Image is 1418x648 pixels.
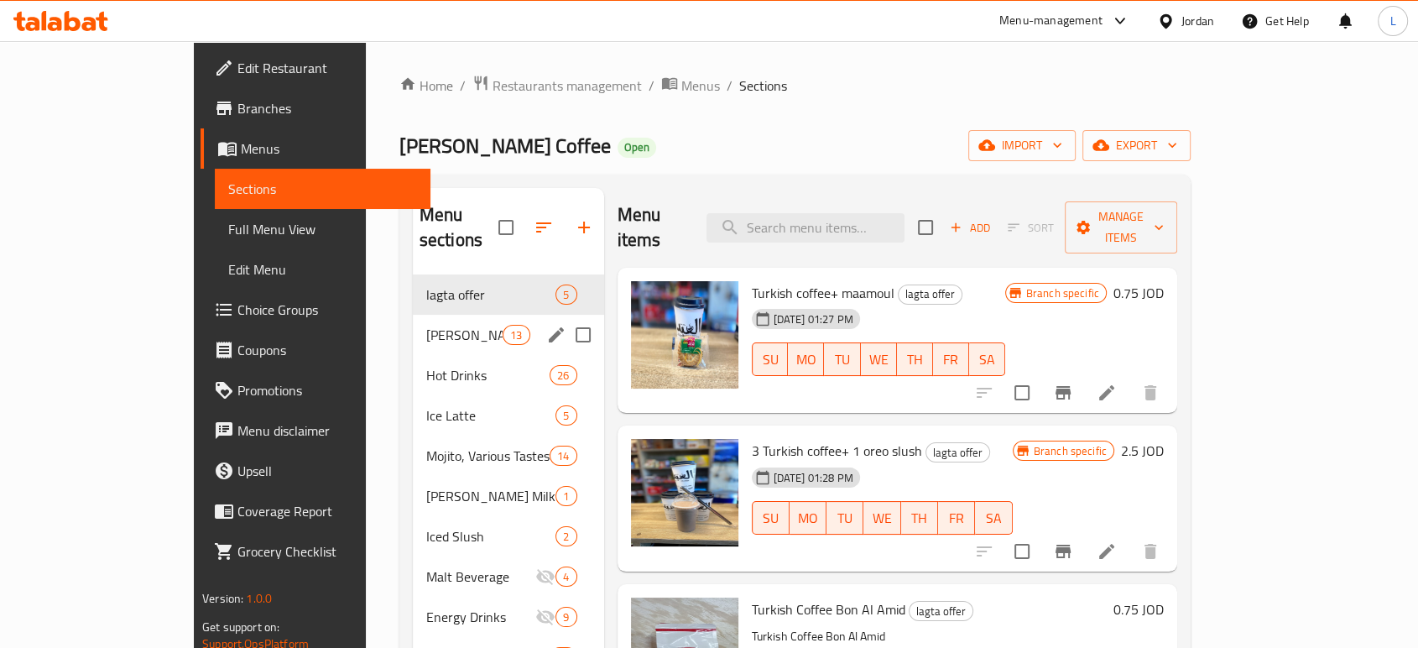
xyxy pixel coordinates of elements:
[940,348,962,372] span: FR
[752,626,1107,647] p: Turkish Coffee Bon Al Amid
[555,567,576,587] div: items
[426,607,536,627] span: Energy Drinks
[556,408,576,424] span: 5
[201,370,430,410] a: Promotions
[426,285,556,305] span: lagta offer
[863,501,900,535] button: WE
[938,501,975,535] button: FR
[241,138,417,159] span: Menus
[201,128,430,169] a: Menus
[201,531,430,572] a: Grocery Checklist
[503,325,529,345] div: items
[759,506,783,530] span: SU
[237,501,417,521] span: Coverage Report
[831,348,853,372] span: TU
[982,135,1062,156] span: import
[201,88,430,128] a: Branches
[898,285,962,305] div: lagta offer
[555,405,576,426] div: items
[426,405,556,426] div: Ice Latte
[947,218,993,238] span: Add
[1082,130,1191,161] button: export
[550,446,576,466] div: items
[739,76,787,96] span: Sections
[631,281,738,389] img: Turkish coffee+ maamoul
[237,340,417,360] span: Coupons
[550,365,576,385] div: items
[976,348,998,372] span: SA
[649,76,654,96] li: /
[790,501,826,535] button: MO
[556,529,576,545] span: 2
[413,516,604,557] div: Iced Slush2
[550,368,576,384] span: 26
[426,325,503,345] span: [PERSON_NAME] Special Menu
[631,439,738,546] img: 3 Turkish coffee+ 1 oreo slush
[550,448,576,464] span: 14
[488,210,524,245] span: Select all sections
[706,213,904,243] input: search
[1096,135,1177,156] span: export
[201,330,430,370] a: Coupons
[413,436,604,476] div: Mojito, Various Tastes14
[901,501,938,535] button: TH
[752,501,790,535] button: SU
[933,342,969,376] button: FR
[237,58,417,78] span: Edit Restaurant
[1097,383,1117,403] a: Edit menu item
[975,501,1012,535] button: SA
[752,342,789,376] button: SU
[201,491,430,531] a: Coverage Report
[237,461,417,481] span: Upsell
[426,567,536,587] div: Malt Beverage
[201,451,430,491] a: Upsell
[460,76,466,96] li: /
[215,169,430,209] a: Sections
[420,202,498,253] h2: Menu sections
[556,287,576,303] span: 5
[413,395,604,436] div: Ice Latte5
[426,446,550,466] div: Mojito, Various Tastes
[426,365,550,385] span: Hot Drinks
[1097,541,1117,562] a: Edit menu item
[503,327,529,343] span: 13
[908,506,931,530] span: TH
[215,209,430,249] a: Full Menu View
[413,597,604,637] div: Energy Drinks9
[237,421,417,441] span: Menu disclaimer
[945,506,968,530] span: FR
[201,48,430,88] a: Edit Restaurant
[1113,281,1164,305] h6: 0.75 JOD
[826,501,863,535] button: TU
[1113,598,1164,621] h6: 0.75 JOD
[904,348,926,372] span: TH
[535,607,555,627] svg: Inactive section
[399,75,1191,97] nav: breadcrumb
[969,342,1005,376] button: SA
[399,127,611,165] span: [PERSON_NAME] Coffee
[943,215,997,241] button: Add
[493,76,642,96] span: Restaurants management
[228,179,417,199] span: Sections
[1004,534,1040,569] span: Select to update
[228,259,417,280] span: Edit Menu
[413,315,604,355] div: [PERSON_NAME] Special Menu13edit
[752,280,894,306] span: Turkish coffee+ maamoul
[796,506,820,530] span: MO
[555,607,576,627] div: items
[556,569,576,585] span: 4
[1181,12,1214,30] div: Jordan
[752,438,922,463] span: 3 Turkish coffee+ 1 oreo slush
[237,541,417,562] span: Grocery Checklist
[237,380,417,400] span: Promotions
[909,601,973,621] div: lagta offer
[535,567,555,587] svg: Inactive section
[1019,285,1106,301] span: Branch specific
[1043,373,1083,413] button: Branch-specific-item
[870,506,894,530] span: WE
[426,526,556,546] div: Iced Slush
[661,75,720,97] a: Menus
[1027,443,1113,459] span: Branch specific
